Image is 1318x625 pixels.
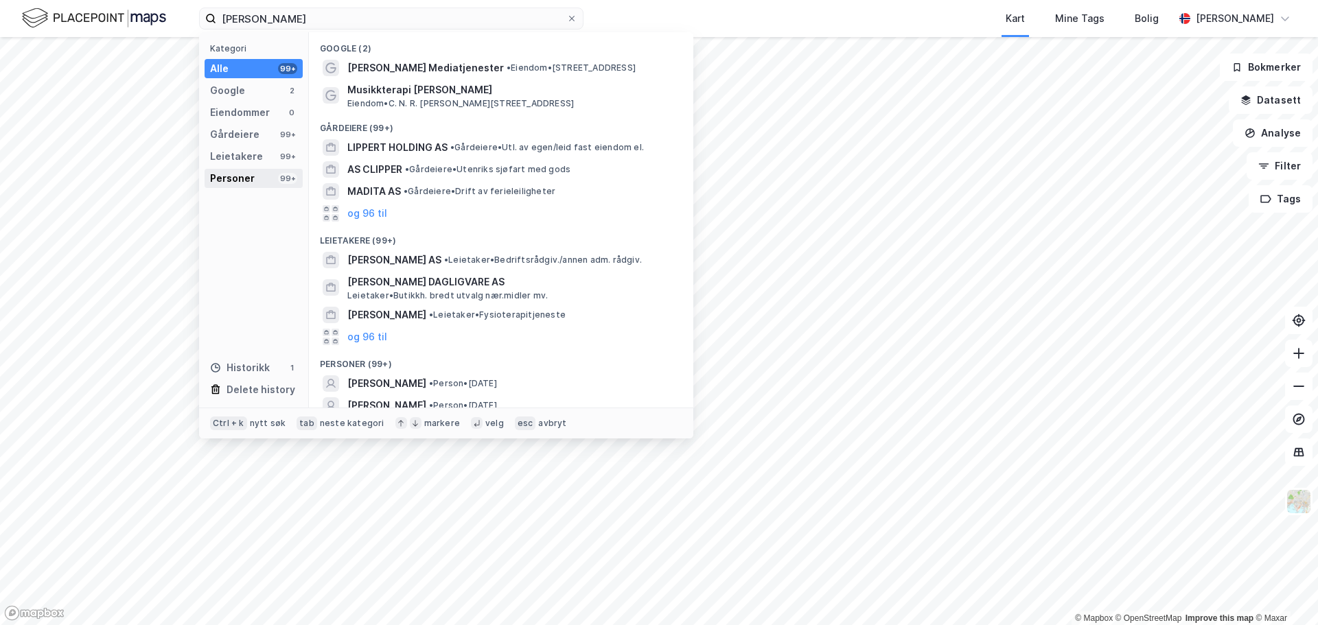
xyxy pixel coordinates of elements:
[320,418,384,429] div: neste kategori
[347,307,426,323] span: [PERSON_NAME]
[1249,559,1318,625] div: Kontrollprogram for chat
[1006,10,1025,27] div: Kart
[216,8,566,29] input: Søk på adresse, matrikkel, gårdeiere, leietakere eller personer
[347,375,426,392] span: [PERSON_NAME]
[286,107,297,118] div: 0
[210,359,270,376] div: Historikk
[424,418,460,429] div: markere
[286,362,297,373] div: 1
[429,309,566,320] span: Leietaker • Fysioterapitjeneste
[347,183,401,200] span: MADITA AS
[347,205,387,222] button: og 96 til
[347,98,574,109] span: Eiendom • C. N. R. [PERSON_NAME][STREET_ADDRESS]
[1196,10,1274,27] div: [PERSON_NAME]
[1247,152,1313,180] button: Filter
[210,82,245,99] div: Google
[210,416,247,430] div: Ctrl + k
[444,255,448,265] span: •
[210,104,270,121] div: Eiendommer
[278,63,297,74] div: 99+
[309,32,693,57] div: Google (2)
[515,416,536,430] div: esc
[1286,488,1312,515] img: Z
[429,378,433,388] span: •
[210,126,259,143] div: Gårdeiere
[297,416,317,430] div: tab
[507,62,511,73] span: •
[1249,185,1313,213] button: Tags
[1135,10,1159,27] div: Bolig
[1115,613,1182,623] a: OpenStreetMap
[347,161,402,178] span: AS CLIPPER
[309,348,693,373] div: Personer (99+)
[22,6,166,30] img: logo.f888ab2527a4732fd821a326f86c7f29.svg
[347,329,387,345] button: og 96 til
[309,112,693,137] div: Gårdeiere (99+)
[538,418,566,429] div: avbryt
[444,255,642,266] span: Leietaker • Bedriftsrådgiv./annen adm. rådgiv.
[1055,10,1105,27] div: Mine Tags
[210,170,255,187] div: Personer
[450,142,454,152] span: •
[286,85,297,96] div: 2
[347,274,677,290] span: [PERSON_NAME] DAGLIGVARE AS
[429,400,433,410] span: •
[485,418,504,429] div: velg
[404,186,555,197] span: Gårdeiere • Drift av ferieleiligheter
[507,62,636,73] span: Eiendom • [STREET_ADDRESS]
[227,381,295,398] div: Delete history
[347,82,677,98] span: Musikkterapi [PERSON_NAME]
[1249,559,1318,625] iframe: Chat Widget
[210,60,229,77] div: Alle
[429,309,433,320] span: •
[347,397,426,414] span: [PERSON_NAME]
[1229,86,1313,114] button: Datasett
[1075,613,1113,623] a: Mapbox
[347,252,441,268] span: [PERSON_NAME] AS
[210,148,263,165] div: Leietakere
[278,151,297,162] div: 99+
[450,142,644,153] span: Gårdeiere • Utl. av egen/leid fast eiendom el.
[347,139,448,156] span: LIPPERT HOLDING AS
[347,290,548,301] span: Leietaker • Butikkh. bredt utvalg nær.midler mv.
[429,400,497,411] span: Person • [DATE]
[405,164,570,175] span: Gårdeiere • Utenriks sjøfart med gods
[1233,119,1313,147] button: Analyse
[210,43,303,54] div: Kategori
[1186,613,1253,623] a: Improve this map
[250,418,286,429] div: nytt søk
[405,164,409,174] span: •
[278,173,297,184] div: 99+
[347,60,504,76] span: [PERSON_NAME] Mediatjenester
[429,378,497,389] span: Person • [DATE]
[4,605,65,621] a: Mapbox homepage
[278,129,297,140] div: 99+
[404,186,408,196] span: •
[1220,54,1313,81] button: Bokmerker
[309,224,693,249] div: Leietakere (99+)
